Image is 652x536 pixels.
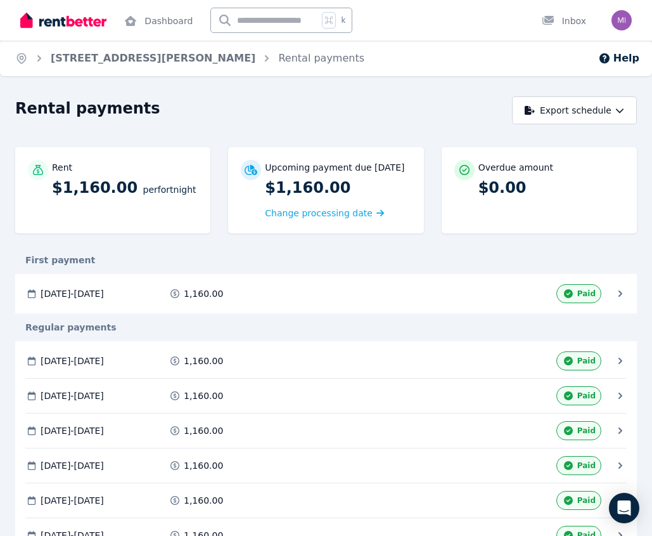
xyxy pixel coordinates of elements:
span: 1,160.00 [184,494,223,507]
button: Help [598,51,639,66]
span: Paid [577,356,596,366]
span: per Fortnight [143,185,196,195]
span: Paid [577,461,596,471]
span: 1,160.00 [184,424,223,437]
span: [DATE] - [DATE] [41,459,104,472]
span: [DATE] - [DATE] [41,494,104,507]
div: Regular payments [15,321,637,334]
div: Open Intercom Messenger [609,493,639,523]
p: $1,160.00 [52,178,198,198]
span: Paid [577,289,596,299]
a: Rental payments [278,52,364,64]
a: [STREET_ADDRESS][PERSON_NAME] [51,52,255,64]
p: $0.00 [478,178,624,198]
p: Rent [52,161,72,174]
h1: Rental payments [15,98,160,119]
span: 1,160.00 [184,287,223,300]
span: Paid [577,426,596,436]
span: [DATE] - [DATE] [41,424,104,437]
div: First payment [15,254,637,266]
span: [DATE] - [DATE] [41,389,104,402]
a: Change processing date [265,207,384,219]
img: RentBetter [20,11,106,30]
span: 1,160.00 [184,389,223,402]
p: Overdue amount [478,161,553,174]
span: 1,160.00 [184,459,223,472]
span: Paid [577,495,596,506]
button: Export schedule [512,96,637,124]
span: [DATE] - [DATE] [41,355,104,367]
span: [DATE] - [DATE] [41,287,104,300]
span: 1,160.00 [184,355,223,367]
span: Change processing date [265,207,373,219]
p: $1,160.00 [265,178,411,198]
span: Paid [577,391,596,401]
div: Inbox [542,15,586,27]
p: Upcoming payment due [DATE] [265,161,404,174]
img: Michelle Dona [611,10,632,30]
span: k [341,15,345,25]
